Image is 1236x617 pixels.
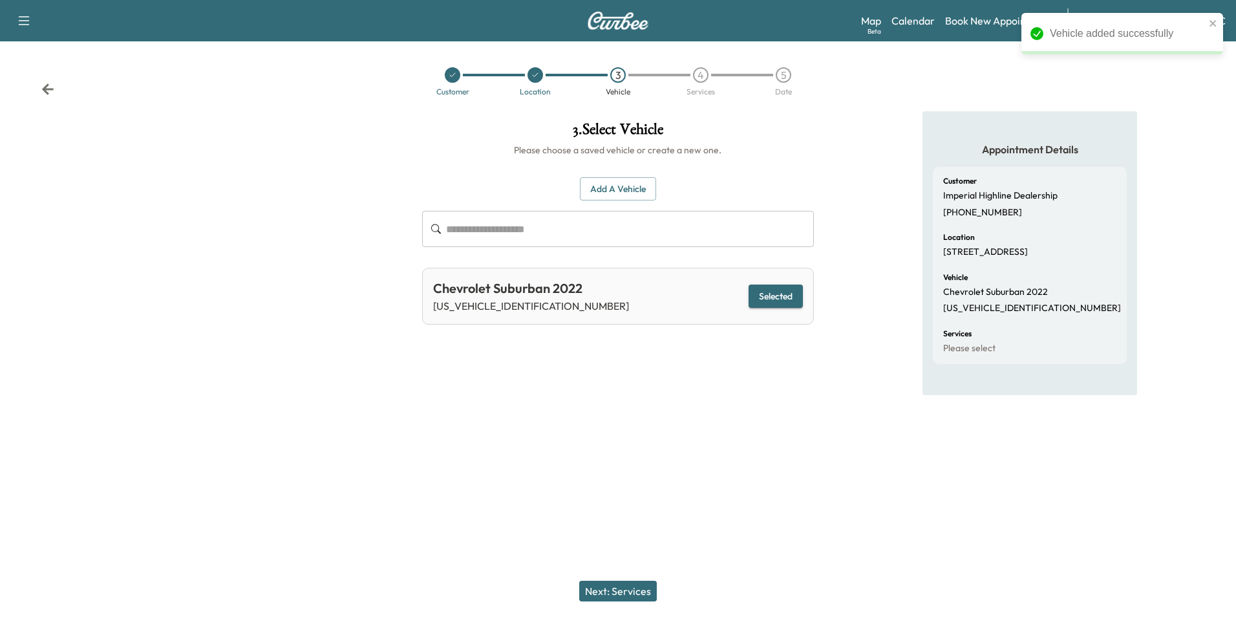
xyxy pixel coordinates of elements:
div: Beta [868,27,881,36]
p: [US_VEHICLE_IDENTIFICATION_NUMBER] [433,298,629,314]
p: Chevrolet Suburban 2022 [943,287,1048,298]
div: 4 [693,67,709,83]
p: [PHONE_NUMBER] [943,207,1022,219]
div: 5 [776,67,791,83]
div: Services [687,88,715,96]
div: 3 [610,67,626,83]
div: Vehicle [606,88,630,96]
p: Please select [943,343,996,354]
div: Chevrolet Suburban 2022 [433,279,629,298]
h1: 3 . Select Vehicle [422,122,813,144]
div: Location [520,88,551,96]
a: Calendar [891,13,935,28]
div: Vehicle added successfully [1050,26,1205,41]
button: Add a Vehicle [580,177,656,201]
button: Next: Services [579,581,657,601]
img: Curbee Logo [587,12,649,30]
a: Book New Appointment [945,13,1054,28]
a: MapBeta [861,13,881,28]
p: Imperial Highline Dealership [943,190,1058,202]
p: [STREET_ADDRESS] [943,246,1028,258]
div: Back [41,83,54,96]
h6: Location [943,233,975,241]
div: Date [775,88,792,96]
div: Customer [436,88,469,96]
p: [US_VEHICLE_IDENTIFICATION_NUMBER] [943,303,1121,314]
h6: Please choose a saved vehicle or create a new one. [422,144,813,157]
button: close [1209,18,1218,28]
button: Selected [749,285,803,308]
h6: Customer [943,177,977,185]
h6: Vehicle [943,274,968,281]
h5: Appointment Details [933,142,1127,157]
h6: Services [943,330,972,338]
